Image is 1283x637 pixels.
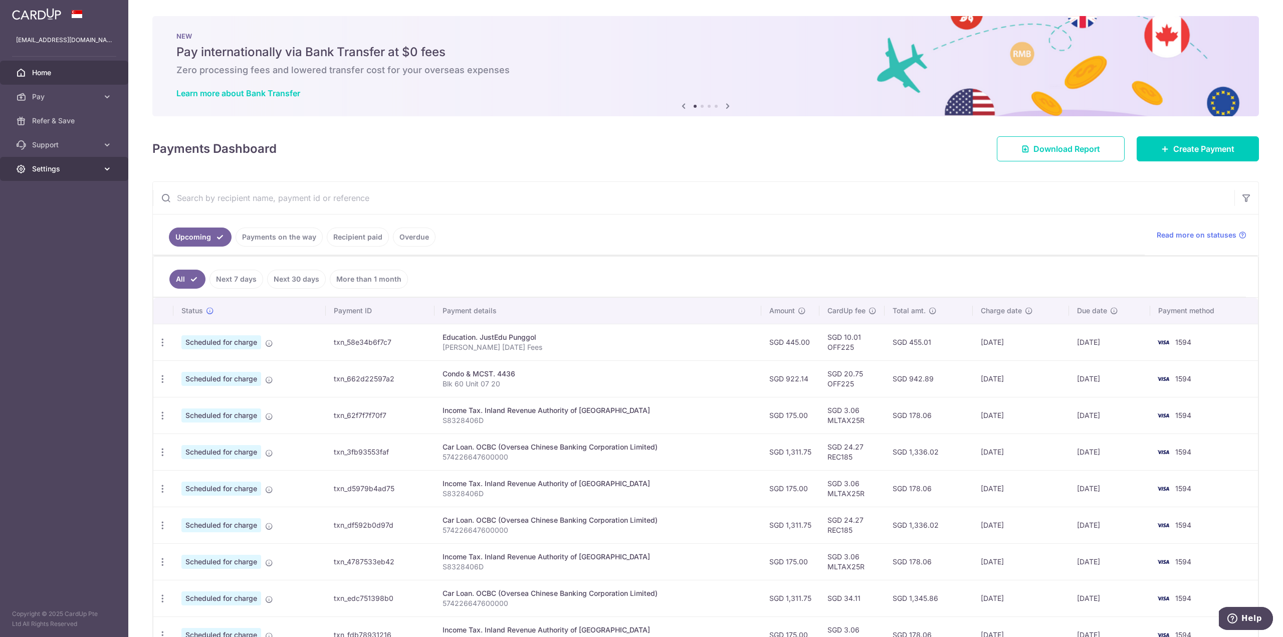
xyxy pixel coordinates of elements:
[973,360,1070,397] td: [DATE]
[761,360,819,397] td: SGD 922.14
[761,580,819,616] td: SGD 1,311.75
[973,434,1070,470] td: [DATE]
[176,64,1235,76] h6: Zero processing fees and lowered transfer cost for your overseas expenses
[152,16,1259,116] img: Bank transfer banner
[819,434,885,470] td: SGD 24.27 REC185
[23,7,43,16] span: Help
[973,324,1070,360] td: [DATE]
[1069,434,1150,470] td: [DATE]
[893,306,926,316] span: Total amt.
[443,489,754,499] p: S8328406D
[1157,230,1236,240] span: Read more on statuses
[443,452,754,462] p: 574226647600000
[1069,507,1150,543] td: [DATE]
[1157,230,1246,240] a: Read more on statuses
[12,8,61,20] img: CardUp
[761,543,819,580] td: SGD 175.00
[761,434,819,470] td: SGD 1,311.75
[169,228,232,247] a: Upcoming
[181,408,261,422] span: Scheduled for charge
[169,270,205,289] a: All
[443,379,754,389] p: Blk 60 Unit 07 20
[885,580,973,616] td: SGD 1,345.86
[443,588,754,598] div: Car Loan. OCBC (Oversea Chinese Banking Corporation Limited)
[761,470,819,507] td: SGD 175.00
[1175,557,1191,566] span: 1594
[152,140,277,158] h4: Payments Dashboard
[443,515,754,525] div: Car Loan. OCBC (Oversea Chinese Banking Corporation Limited)
[1069,360,1150,397] td: [DATE]
[1153,519,1173,531] img: Bank Card
[761,397,819,434] td: SGD 175.00
[176,32,1235,40] p: NEW
[819,543,885,580] td: SGD 3.06 MLTAX25R
[267,270,326,289] a: Next 30 days
[32,116,98,126] span: Refer & Save
[819,580,885,616] td: SGD 34.11
[181,482,261,496] span: Scheduled for charge
[973,580,1070,616] td: [DATE]
[181,306,203,316] span: Status
[443,625,754,635] div: Income Tax. Inland Revenue Authority of [GEOGRAPHIC_DATA]
[1069,324,1150,360] td: [DATE]
[181,518,261,532] span: Scheduled for charge
[1219,607,1273,632] iframe: Opens a widget where you can find more information
[326,397,435,434] td: txn_62f7f7f70f7
[443,415,754,426] p: S8328406D
[885,507,973,543] td: SGD 1,336.02
[443,598,754,608] p: 574226647600000
[997,136,1125,161] a: Download Report
[32,164,98,174] span: Settings
[1153,446,1173,458] img: Bank Card
[443,442,754,452] div: Car Loan. OCBC (Oversea Chinese Banking Corporation Limited)
[443,405,754,415] div: Income Tax. Inland Revenue Authority of [GEOGRAPHIC_DATA]
[885,360,973,397] td: SGD 942.89
[761,507,819,543] td: SGD 1,311.75
[885,324,973,360] td: SGD 455.01
[330,270,408,289] a: More than 1 month
[1175,448,1191,456] span: 1594
[1175,594,1191,602] span: 1594
[443,479,754,489] div: Income Tax. Inland Revenue Authority of [GEOGRAPHIC_DATA]
[1153,336,1173,348] img: Bank Card
[326,470,435,507] td: txn_d5979b4ad75
[1175,411,1191,419] span: 1594
[827,306,866,316] span: CardUp fee
[181,372,261,386] span: Scheduled for charge
[443,342,754,352] p: [PERSON_NAME] [DATE] Fees
[326,324,435,360] td: txn_58e34b6f7c7
[326,434,435,470] td: txn_3fb93553faf
[885,434,973,470] td: SGD 1,336.02
[209,270,263,289] a: Next 7 days
[16,35,112,45] p: [EMAIL_ADDRESS][DOMAIN_NAME]
[1033,143,1100,155] span: Download Report
[981,306,1022,316] span: Charge date
[819,360,885,397] td: SGD 20.75 OFF225
[885,470,973,507] td: SGD 178.06
[973,507,1070,543] td: [DATE]
[181,335,261,349] span: Scheduled for charge
[769,306,795,316] span: Amount
[443,332,754,342] div: Education. JustEdu Punggol
[326,298,435,324] th: Payment ID
[1077,306,1107,316] span: Due date
[819,470,885,507] td: SGD 3.06 MLTAX25R
[973,397,1070,434] td: [DATE]
[1175,338,1191,346] span: 1594
[1150,298,1258,324] th: Payment method
[1153,592,1173,604] img: Bank Card
[32,68,98,78] span: Home
[973,543,1070,580] td: [DATE]
[393,228,436,247] a: Overdue
[1069,543,1150,580] td: [DATE]
[819,507,885,543] td: SGD 24.27 REC185
[32,92,98,102] span: Pay
[885,397,973,434] td: SGD 178.06
[885,543,973,580] td: SGD 178.06
[181,445,261,459] span: Scheduled for charge
[443,552,754,562] div: Income Tax. Inland Revenue Authority of [GEOGRAPHIC_DATA]
[443,562,754,572] p: S8328406D
[176,44,1235,60] h5: Pay internationally via Bank Transfer at $0 fees
[176,88,300,98] a: Learn more about Bank Transfer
